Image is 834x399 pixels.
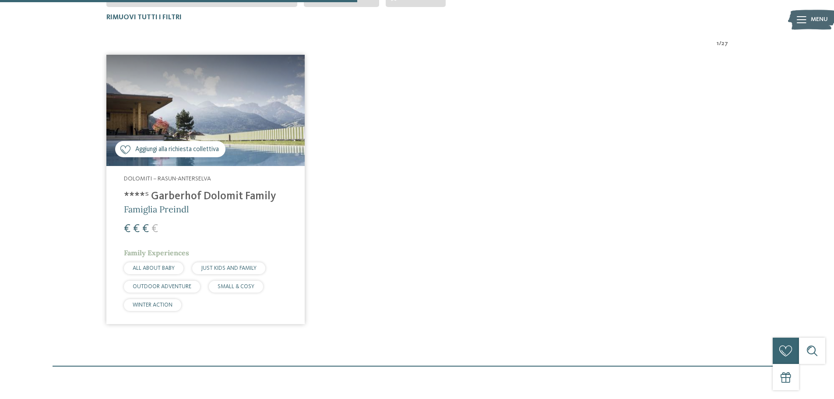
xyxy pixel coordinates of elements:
span: Famiglia Preindl [124,204,189,215]
span: OUTDOOR ADVENTURE [133,284,191,290]
span: JUST KIDS AND FAMILY [201,265,257,271]
span: € [142,223,149,235]
span: WINTER ACTION [133,302,172,308]
h4: ****ˢ Garberhof Dolomit Family [124,190,287,203]
span: Family Experiences [124,248,189,257]
span: 27 [721,39,728,48]
span: Aggiungi alla richiesta collettiva [135,145,219,154]
span: Rimuovi tutti i filtri [106,14,182,21]
span: € [124,223,130,235]
span: € [151,223,158,235]
span: / [719,39,721,48]
img: Cercate un hotel per famiglie? Qui troverete solo i migliori! [106,55,305,166]
span: Dolomiti – Rasun-Anterselva [124,176,211,182]
span: ALL ABOUT BABY [133,265,175,271]
a: Cercate un hotel per famiglie? Qui troverete solo i migliori! Aggiungi alla richiesta collettiva ... [106,55,305,324]
span: 1 [717,39,719,48]
span: SMALL & COSY [218,284,254,290]
span: € [133,223,140,235]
